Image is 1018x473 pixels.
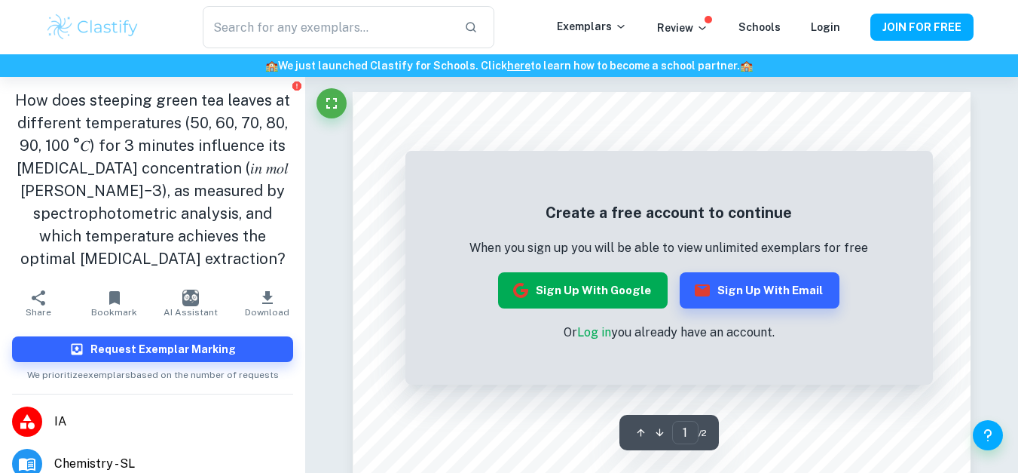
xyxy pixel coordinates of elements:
input: Search for any exemplars... [203,6,451,48]
span: Chemistry - SL [54,455,293,473]
button: Request Exemplar Marking [12,336,293,362]
span: Share [26,307,51,318]
button: Sign up with Email [680,272,839,309]
span: 🏫 [265,60,278,72]
button: Report issue [291,80,302,91]
a: Login [811,21,840,33]
h6: We just launched Clastify for Schools. Click to learn how to become a school partner. [3,57,1015,74]
p: Exemplars [557,18,627,35]
span: Bookmark [91,307,137,318]
h6: Request Exemplar Marking [90,341,236,358]
a: here [507,60,530,72]
span: / 2 [699,426,707,440]
span: AI Assistant [164,307,218,318]
button: JOIN FOR FREE [870,14,974,41]
button: AI Assistant [153,282,229,324]
span: IA [54,413,293,431]
span: We prioritize exemplars based on the number of requests [27,362,279,382]
button: Fullscreen [316,88,347,118]
button: Bookmark [76,282,152,324]
h1: How does steeping green tea leaves at different temperatures (50, 60, 70, 80, 90, 100 °𝐶) for 3 m... [12,89,293,270]
button: Download [229,282,305,324]
img: Clastify logo [45,12,141,42]
button: Sign up with Google [498,272,668,309]
span: 🏫 [740,60,753,72]
img: AI Assistant [182,290,199,306]
p: When you sign up you will be able to view unlimited exemplars for free [469,239,868,257]
span: Download [245,307,289,318]
h5: Create a free account to continue [469,201,868,224]
a: Schools [738,21,781,33]
p: Review [657,20,708,36]
button: Help and Feedback [973,420,1003,450]
a: Log in [577,325,611,339]
p: Or you already have an account. [469,324,868,342]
